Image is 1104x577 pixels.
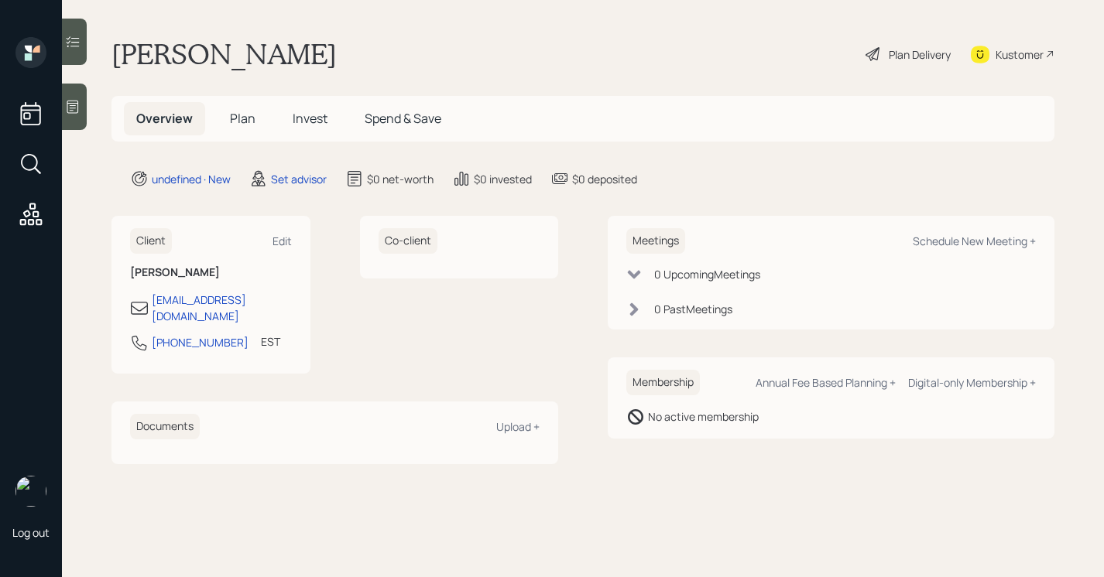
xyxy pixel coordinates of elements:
[626,228,685,254] h6: Meetings
[496,419,540,434] div: Upload +
[367,171,434,187] div: $0 net-worth
[152,334,249,350] div: [PHONE_NUMBER]
[271,171,327,187] div: Set advisor
[889,46,951,63] div: Plan Delivery
[15,476,46,507] img: retirable_logo.png
[913,234,1036,248] div: Schedule New Meeting +
[152,292,292,324] div: [EMAIL_ADDRESS][DOMAIN_NAME]
[996,46,1044,63] div: Kustomer
[130,266,292,279] h6: [PERSON_NAME]
[12,525,50,540] div: Log out
[379,228,437,254] h6: Co-client
[152,171,231,187] div: undefined · New
[293,110,327,127] span: Invest
[756,375,896,390] div: Annual Fee Based Planning +
[572,171,637,187] div: $0 deposited
[230,110,255,127] span: Plan
[136,110,193,127] span: Overview
[654,266,760,282] div: 0 Upcoming Meeting s
[111,37,337,71] h1: [PERSON_NAME]
[365,110,441,127] span: Spend & Save
[273,234,292,248] div: Edit
[654,301,732,317] div: 0 Past Meeting s
[908,375,1036,390] div: Digital-only Membership +
[474,171,532,187] div: $0 invested
[648,408,759,425] div: No active membership
[626,370,700,395] h6: Membership
[261,333,280,350] div: EST
[130,228,172,254] h6: Client
[130,414,200,439] h6: Documents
